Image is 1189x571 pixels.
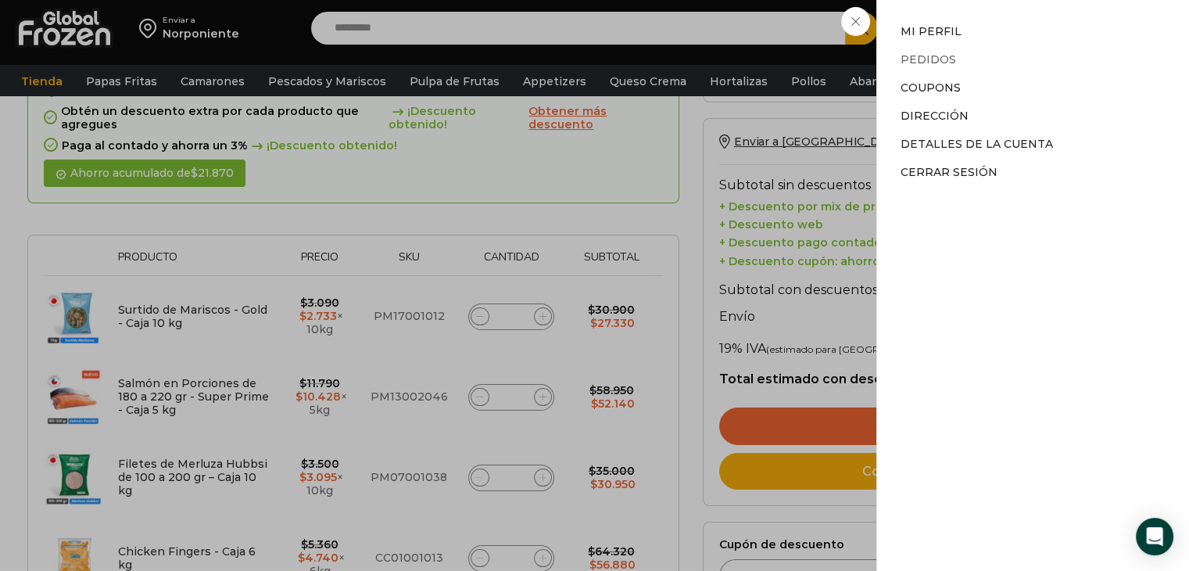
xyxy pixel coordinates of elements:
[901,24,962,38] a: Mi perfil
[901,109,969,123] a: Dirección
[901,137,1053,151] a: Detalles de la cuenta
[1136,518,1173,555] div: Open Intercom Messenger
[901,52,956,66] a: Pedidos
[901,165,997,179] a: Cerrar sesión
[901,81,961,95] a: Coupons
